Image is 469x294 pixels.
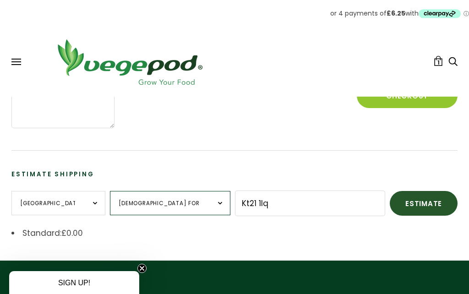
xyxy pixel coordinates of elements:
[49,37,210,87] img: Vegepod
[390,191,458,216] button: Estimate
[110,191,230,215] select: Province
[437,58,440,67] span: 1
[433,56,443,66] a: 1
[11,191,105,215] select: Country
[448,57,458,67] a: Search
[137,264,147,273] button: Close teaser
[235,191,385,216] input: Zip Code
[58,279,90,287] span: SIGN UP!
[9,271,139,294] div: SIGN UP!Close teaser
[11,170,458,179] h3: Estimate Shipping
[61,228,83,239] span: £0.00
[11,228,458,240] li: Standard:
